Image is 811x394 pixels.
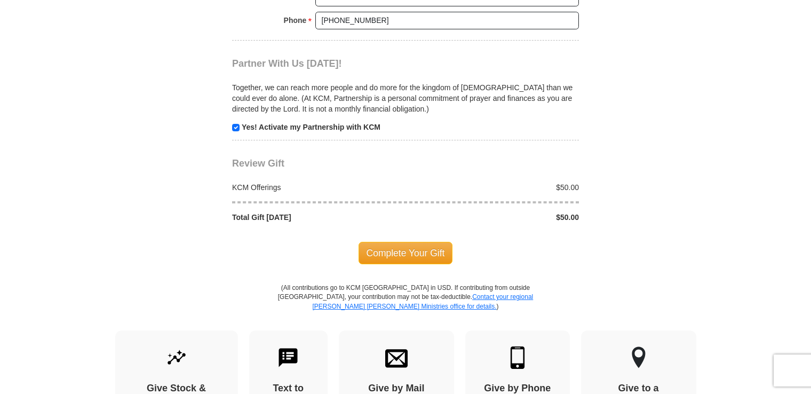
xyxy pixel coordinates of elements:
[385,346,408,369] img: envelope.svg
[227,212,406,223] div: Total Gift [DATE]
[232,58,342,69] span: Partner With Us [DATE]!
[284,13,307,28] strong: Phone
[227,182,406,193] div: KCM Offerings
[242,123,380,131] strong: Yes! Activate my Partnership with KCM
[506,346,529,369] img: mobile.svg
[312,293,533,310] a: Contact your regional [PERSON_NAME] [PERSON_NAME] Ministries office for details.
[405,182,585,193] div: $50.00
[359,242,453,264] span: Complete Your Gift
[232,82,579,114] p: Together, we can reach more people and do more for the kingdom of [DEMOGRAPHIC_DATA] than we coul...
[232,158,284,169] span: Review Gift
[631,346,646,369] img: other-region
[277,346,299,369] img: text-to-give.svg
[405,212,585,223] div: $50.00
[165,346,188,369] img: give-by-stock.svg
[277,283,534,330] p: (All contributions go to KCM [GEOGRAPHIC_DATA] in USD. If contributing from outside [GEOGRAPHIC_D...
